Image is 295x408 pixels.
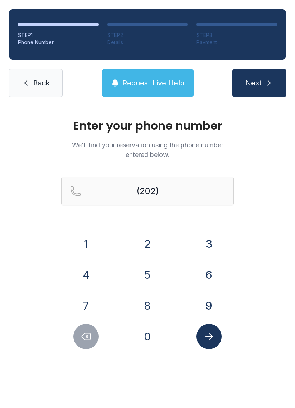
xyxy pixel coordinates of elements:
span: Next [245,78,262,88]
p: We'll find your reservation using the phone number entered below. [61,140,234,159]
button: 9 [196,293,222,318]
span: Back [33,78,50,88]
button: 6 [196,262,222,287]
div: Phone Number [18,39,99,46]
div: STEP 1 [18,32,99,39]
button: 0 [135,324,160,349]
button: Submit lookup form [196,324,222,349]
button: 4 [73,262,99,287]
span: Request Live Help [122,78,185,88]
button: 3 [196,231,222,256]
button: 7 [73,293,99,318]
button: 5 [135,262,160,287]
input: Reservation phone number [61,177,234,205]
button: 2 [135,231,160,256]
h1: Enter your phone number [61,120,234,131]
button: Delete number [73,324,99,349]
div: Payment [196,39,277,46]
div: STEP 2 [107,32,188,39]
button: 8 [135,293,160,318]
div: Details [107,39,188,46]
button: 1 [73,231,99,256]
div: STEP 3 [196,32,277,39]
